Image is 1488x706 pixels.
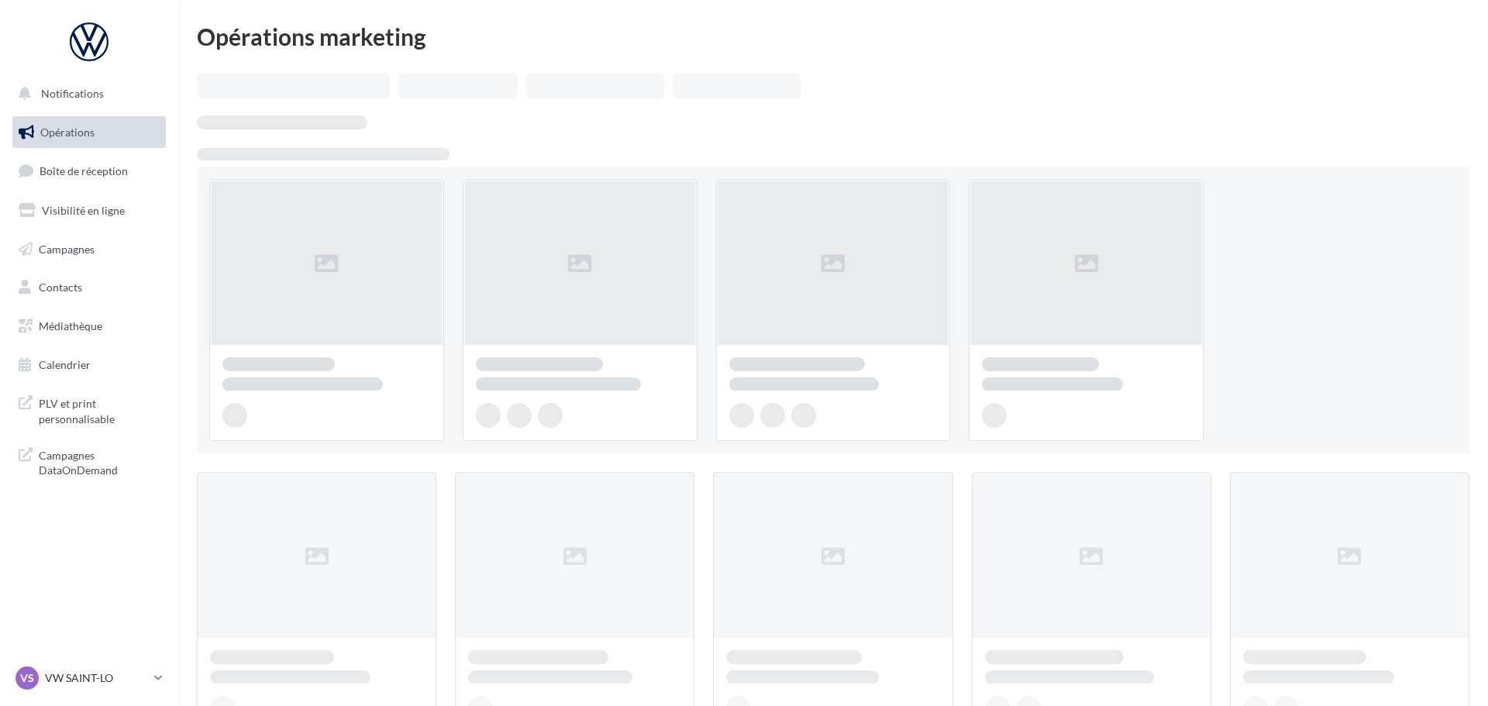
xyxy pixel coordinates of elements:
span: Opérations [40,126,95,139]
a: Opérations [9,116,169,149]
span: Visibilité en ligne [42,204,125,217]
a: Campagnes DataOnDemand [9,439,169,484]
a: Calendrier [9,349,169,381]
span: Campagnes DataOnDemand [39,445,160,478]
span: PLV et print personnalisable [39,393,160,426]
span: Notifications [41,87,104,100]
span: Médiathèque [39,319,102,332]
button: Notifications [9,77,163,110]
span: Boîte de réception [40,164,128,177]
span: Campagnes [39,242,95,255]
a: Contacts [9,271,169,304]
div: Opérations marketing [197,25,1469,48]
a: Visibilité en ligne [9,195,169,227]
span: VS [20,670,34,686]
a: Boîte de réception [9,154,169,188]
a: Campagnes [9,233,169,266]
span: Contacts [39,281,82,294]
p: VW SAINT-LO [45,670,148,686]
a: PLV et print personnalisable [9,387,169,432]
span: Calendrier [39,358,91,371]
a: Médiathèque [9,310,169,343]
a: VS VW SAINT-LO [12,663,166,693]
